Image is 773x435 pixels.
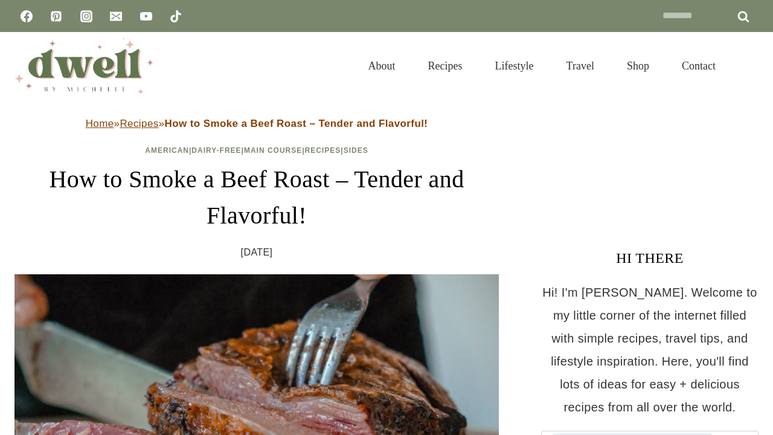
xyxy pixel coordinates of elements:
img: DWELL by michelle [14,38,153,94]
a: Instagram [74,4,98,28]
h3: HI THERE [541,247,759,269]
a: Recipes [120,118,158,129]
a: Lifestyle [479,45,550,87]
a: Facebook [14,4,39,28]
a: Recipes [412,45,479,87]
a: American [145,146,189,155]
span: » » [86,118,428,129]
a: Recipes [305,146,341,155]
strong: How to Smoke a Beef Roast – Tender and Flavorful! [165,118,428,129]
a: Travel [550,45,611,87]
a: Home [86,118,114,129]
a: Main Course [244,146,302,155]
a: Dairy-Free [191,146,241,155]
span: | | | | [145,146,368,155]
button: View Search Form [738,56,759,76]
h1: How to Smoke a Beef Roast – Tender and Flavorful! [14,161,499,234]
a: Email [104,4,128,28]
nav: Primary Navigation [352,45,732,87]
a: About [352,45,412,87]
a: Pinterest [44,4,68,28]
a: Contact [666,45,732,87]
p: Hi! I'm [PERSON_NAME]. Welcome to my little corner of the internet filled with simple recipes, tr... [541,281,759,419]
time: [DATE] [241,243,273,262]
a: Shop [611,45,666,87]
a: Sides [344,146,368,155]
a: YouTube [134,4,158,28]
a: TikTok [164,4,188,28]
